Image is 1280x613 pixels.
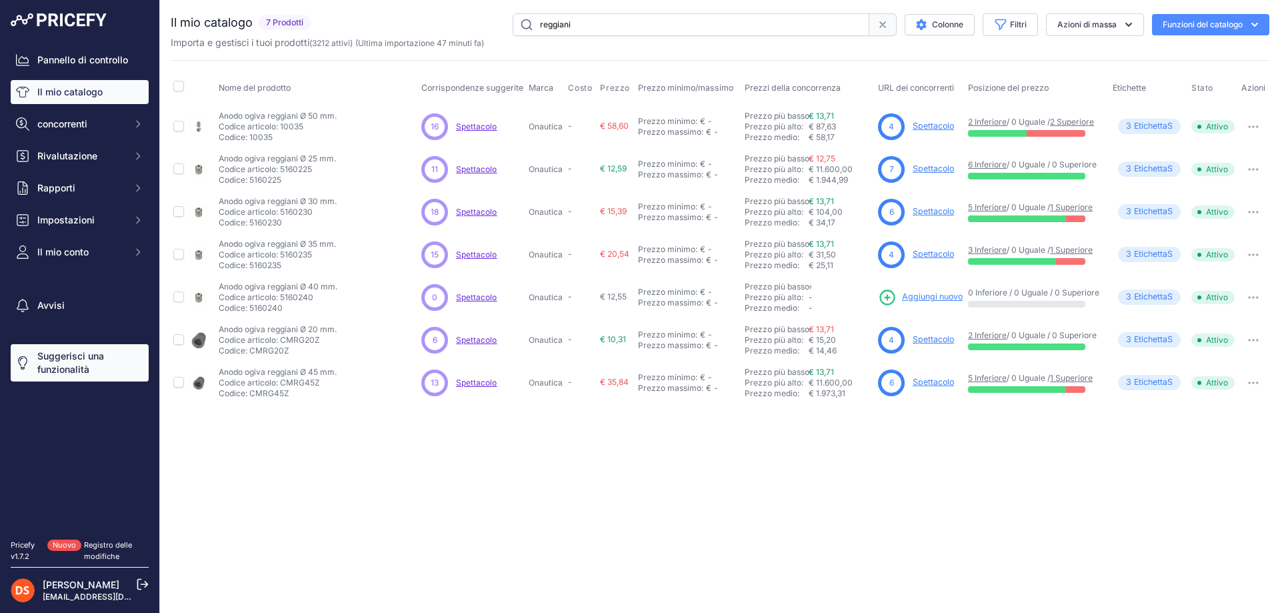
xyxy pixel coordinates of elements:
font: Onautica [529,335,563,345]
font: S [1167,334,1173,344]
font: 3 [1126,121,1131,131]
font: € 35,84 [600,377,629,387]
font: Codice: CMRG20Z [219,346,289,356]
font: Costo [568,83,592,93]
a: 2 Superiore [1050,117,1094,127]
font: Prezzo minimo: [638,287,697,297]
a: Spettacolo [456,292,497,302]
font: Prezzo medio: [745,175,799,185]
a: Pannello di controllo [11,48,149,72]
font: Nome del prodotto [219,83,291,93]
font: Prezzo più alto: [745,207,803,217]
font: S [1167,206,1173,216]
font: Attivo [1206,164,1228,174]
font: Prezzo più alto: [745,121,803,131]
font: € 20,54 [600,249,629,259]
font: Prezzo minimo/massimo [638,83,733,93]
font: Spettacolo [913,249,954,259]
a: 5 Inferiore [968,373,1007,383]
font: ( [309,38,312,48]
font: - [809,292,813,302]
font: Prezzo minimo: [638,244,697,254]
a: Il mio catalogo [11,80,149,104]
font: € 34,17 [809,217,835,227]
font: 1 Superiore [1050,245,1093,255]
font: Attivo [1206,378,1228,388]
font: Onautica [529,164,563,174]
font: 2 Inferiore [968,117,1007,127]
font: Prezzo più alto: [745,335,803,345]
font: - [568,377,572,387]
font: € 25,11 [809,260,833,270]
a: Aggiungi nuovo [878,288,963,307]
font: Anodo ogiva reggiani Ø 40 mm. [219,281,337,291]
button: Il mio conto [11,240,149,264]
font: Spettacolo [456,207,497,217]
font: - [568,121,572,131]
font: Prezzo minimo: [638,116,697,126]
font: - [568,163,572,173]
a: Prezzo più basso: [745,239,811,249]
font: Codice: 5160235 [219,260,281,270]
font: 6 [433,335,437,345]
font: Il mio catalogo [171,15,253,29]
font: Codice: 5160230 [219,217,282,227]
font: 0 Inferiore / 0 Uguale / 0 Superiore [968,287,1099,297]
a: Prezzo più basso: [745,111,811,121]
font: - [714,340,718,350]
font: Prezzi della concorrenza [745,83,841,93]
a: 1 Superiore [1050,373,1093,383]
font: S [1167,163,1173,173]
font: ) [350,38,353,48]
font: € 87,63 [809,121,836,131]
font: - [708,116,712,126]
font: Anodo ogiva reggiani Ø 25 mm. [219,153,336,163]
font: Impostazioni [37,214,95,225]
font: Il mio catalogo [37,86,103,97]
font: Codice: CMRG45Z [219,388,289,398]
font: Attivo [1206,121,1228,131]
a: € 13,71 [809,367,834,377]
font: [PERSON_NAME] [43,579,119,590]
a: Avvisi [11,293,149,318]
font: € 12,59 [600,163,627,173]
a: Spettacolo [913,121,954,131]
font: 3 [1126,249,1131,259]
font: Spettacolo [913,206,954,216]
font: - [708,159,712,169]
font: Spettacolo [913,377,954,387]
font: Spettacolo [913,334,954,344]
font: / 0 Uguale / [1007,245,1050,255]
font: Prezzo massimo: [638,340,703,350]
font: Prezzo più alto: [745,249,803,259]
font: - [809,281,813,291]
button: Colonne [905,14,975,35]
font: Etichetta [1134,377,1167,387]
button: concorrenti [11,112,149,136]
font: 7 Prodotti [266,17,303,27]
font: URL dei concorrenti [878,83,954,93]
font: Anodo ogiva reggiani Ø 20 mm. [219,324,337,334]
font: € 1.973,31 [809,388,845,398]
font: Prezzo medio: [745,217,799,227]
font: Pannello di controllo [37,54,128,65]
a: Prezzo più basso: [745,281,811,291]
font: Etichetta [1134,291,1167,301]
font: / 0 Uguale / [1007,117,1050,127]
font: Prezzo minimo: [638,330,697,340]
font: Stato [1191,83,1213,93]
font: Attivo [1206,292,1228,302]
font: 18 [431,207,439,217]
font: - [568,291,572,301]
font: Codice articolo: 5160235 [219,249,312,259]
font: S [1167,377,1173,387]
font: € 13,71 [809,239,834,249]
font: Prezzo più basso: [745,196,811,206]
font: Codice articolo: 5160240 [219,292,313,302]
font: Anodo ogiva reggiani Ø 50 mm. [219,111,337,121]
font: Prezzo medio: [745,346,799,356]
font: 11 [431,164,438,174]
a: [EMAIL_ADDRESS][DOMAIN_NAME] [43,592,182,602]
